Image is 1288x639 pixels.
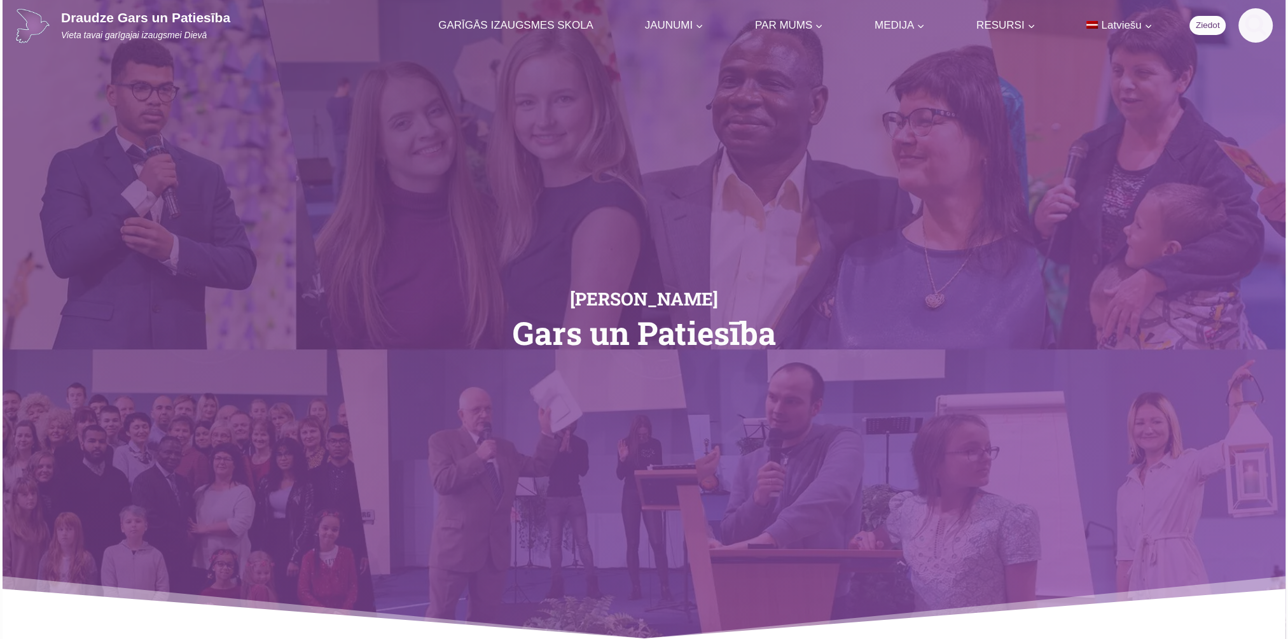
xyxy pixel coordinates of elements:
h2: [PERSON_NAME] [373,290,915,308]
p: Vieta tavai garīgajai izaugsmei Dievā [61,29,230,42]
img: Draudze Gars un Patiesība [15,8,50,43]
button: View Search Form [1238,8,1273,43]
p: Draudze Gars un Patiesība [61,10,230,25]
a: Ziedot [1189,16,1226,35]
a: Draudze Gars un PatiesībaVieta tavai garīgajai izaugsmei Dievā [15,8,230,43]
h1: Gars un Patiesība [373,317,915,349]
